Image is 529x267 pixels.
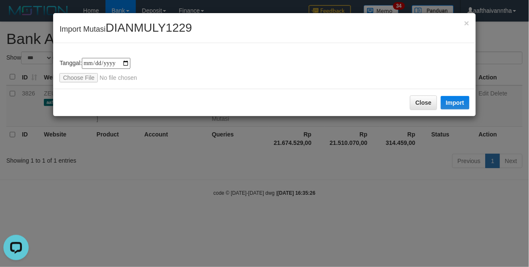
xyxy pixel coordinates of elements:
div: Tanggal: [59,58,469,82]
span: × [464,18,469,28]
button: Open LiveChat chat widget [3,3,29,29]
button: Close [410,95,437,110]
button: Import [441,96,470,109]
span: Import Mutasi [59,25,192,33]
span: DIANMULY1229 [105,21,192,34]
button: Close [464,19,469,27]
